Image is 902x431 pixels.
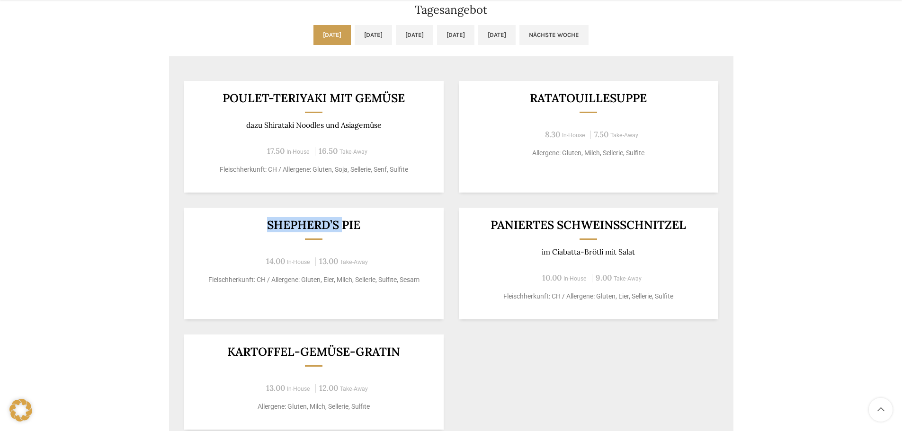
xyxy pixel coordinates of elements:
[596,273,612,283] span: 9.00
[196,92,432,104] h3: Poulet-Teriyaki mit Gemüse
[542,273,562,283] span: 10.00
[286,149,310,155] span: In-House
[196,346,432,358] h3: Kartoffel-Gemüse-Gratin
[196,219,432,231] h3: Shepherd’s Pie
[562,132,585,139] span: In-House
[340,259,368,265] span: Take-Away
[610,132,638,139] span: Take-Away
[196,275,432,285] p: Fleischherkunft: CH / Allergene: Gluten, Eier, Milch, Sellerie, Sulfite, Sesam
[470,219,706,231] h3: Paniertes Schweinsschnitzel
[470,247,706,256] p: im Ciabatta-Brötli mit Salat
[313,25,351,45] a: [DATE]
[563,275,587,282] span: In-House
[869,398,893,422] a: Scroll to top button
[319,146,338,156] span: 16.50
[196,165,432,175] p: Fleischherkunft: CH / Allergene: Gluten, Soja, Sellerie, Senf, Sulfite
[614,275,642,282] span: Take-Away
[319,383,338,393] span: 12.00
[594,129,608,140] span: 7.50
[470,291,706,301] p: Fleischherkunft: CH / Allergene: Gluten, Eier, Sellerie, Sulfite
[437,25,474,45] a: [DATE]
[396,25,433,45] a: [DATE]
[266,256,285,266] span: 14.00
[339,149,367,155] span: Take-Away
[266,383,285,393] span: 13.00
[196,121,432,130] p: dazu Shirataki Noodles und Asiagemüse
[470,148,706,158] p: Allergene: Gluten, Milch, Sellerie, Sulfite
[355,25,392,45] a: [DATE]
[545,129,560,140] span: 8.30
[196,402,432,412] p: Allergene: Gluten, Milch, Sellerie, Sulfite
[267,146,285,156] span: 17.50
[478,25,516,45] a: [DATE]
[340,386,368,392] span: Take-Away
[519,25,589,45] a: Nächste Woche
[287,386,310,392] span: In-House
[319,256,338,266] span: 13.00
[287,259,310,265] span: In-House
[470,92,706,104] h3: Ratatouillesuppe
[169,4,733,16] h2: Tagesangebot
